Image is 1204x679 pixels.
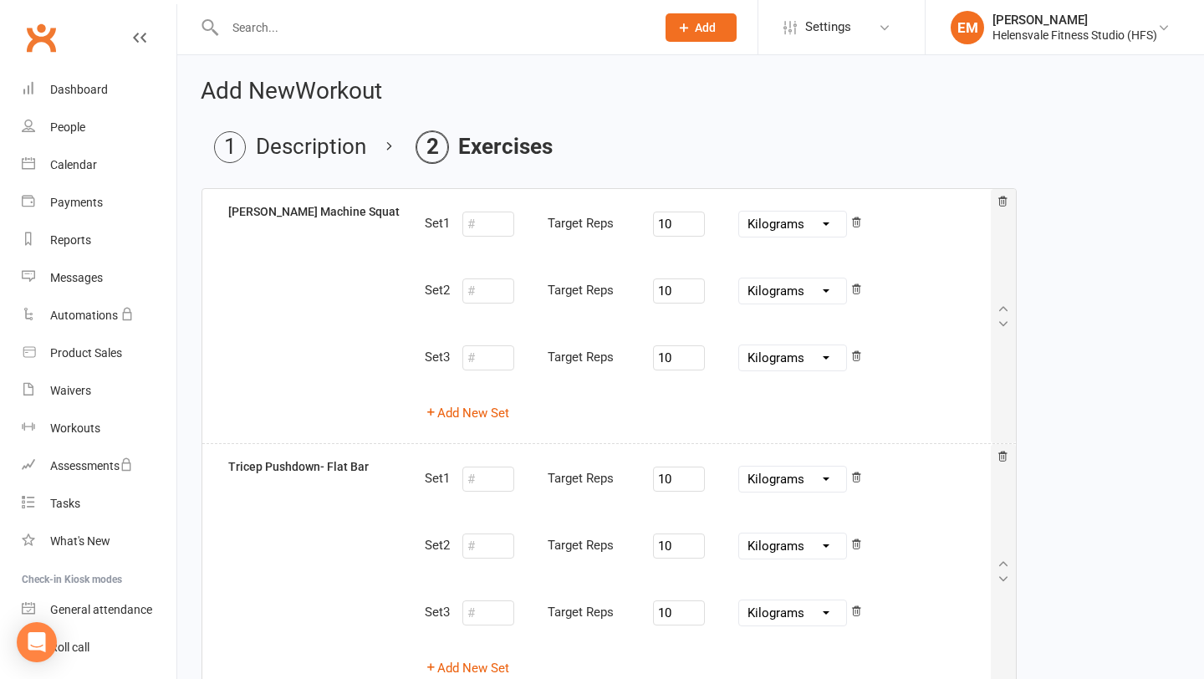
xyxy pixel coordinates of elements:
div: Set 2 [425,538,450,553]
input: # [653,533,705,559]
div: What's New [50,534,110,548]
div: Target Reps [548,216,614,231]
a: Waivers [22,372,176,410]
button: Add New Set [425,658,509,678]
div: Set 3 [425,350,450,365]
div: Set 1 [425,216,450,231]
div: Assessments [50,459,133,472]
span: Add [695,21,716,34]
button: Add [666,13,737,42]
a: Product Sales [22,334,176,372]
input: # [462,278,514,304]
a: Messages [22,259,176,297]
div: Target Reps [548,605,614,620]
a: Reports [22,222,176,259]
a: Tasks [22,485,176,523]
input: # [462,600,514,625]
div: Automations [50,309,118,322]
div: Open Intercom Messenger [17,622,57,662]
div: Workouts [50,421,100,435]
button: Add New Set [425,403,509,423]
div: Helensvale Fitness Studio (HFS) [992,28,1157,43]
li: Exercises [416,131,553,163]
div: Target Reps [548,283,614,298]
div: Payments [50,196,103,209]
a: Workouts [22,410,176,447]
input: # [653,278,705,304]
input: Search... [220,16,644,39]
div: Set 2 [425,283,450,298]
a: General attendance kiosk mode [22,591,176,629]
a: Clubworx [20,17,62,59]
input: # [653,212,705,237]
div: Target Reps [548,350,614,365]
div: [PERSON_NAME] [992,13,1157,28]
input: # [653,467,705,492]
div: Calendar [50,158,97,171]
div: Set 3 [425,605,450,620]
input: # [653,600,705,625]
div: Reports [50,233,91,247]
div: Set 1 [425,471,450,486]
a: Payments [22,184,176,222]
label: [PERSON_NAME] Machine Squat [228,202,400,221]
div: [PERSON_NAME] Machine SquatSet1Target RepsSet2Target RepsSet3Target RepsAdd New Set [202,189,1016,444]
div: Messages [50,271,103,284]
span: Settings [805,8,851,46]
div: Roll call [50,641,89,654]
input: # [462,467,514,492]
div: Target Reps [548,538,614,553]
a: Automations [22,297,176,334]
div: Waivers [50,384,91,397]
input: # [462,345,514,370]
a: What's New [22,523,176,560]
a: Calendar [22,146,176,184]
input: # [462,212,514,237]
a: People [22,109,176,146]
div: Product Sales [50,346,122,360]
div: Target Reps [548,471,614,486]
input: # [462,533,514,559]
a: Roll call [22,629,176,666]
div: People [50,120,85,134]
a: Dashboard [22,71,176,109]
div: Tasks [50,497,80,510]
div: EM [951,11,984,44]
input: # [653,345,705,370]
label: Tricep Pushdown- Flat Bar [228,457,369,476]
h2: Add New Workout [201,79,382,105]
a: Assessments [22,447,176,485]
li: Description [214,131,366,163]
div: Dashboard [50,83,108,96]
div: General attendance [50,603,152,616]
